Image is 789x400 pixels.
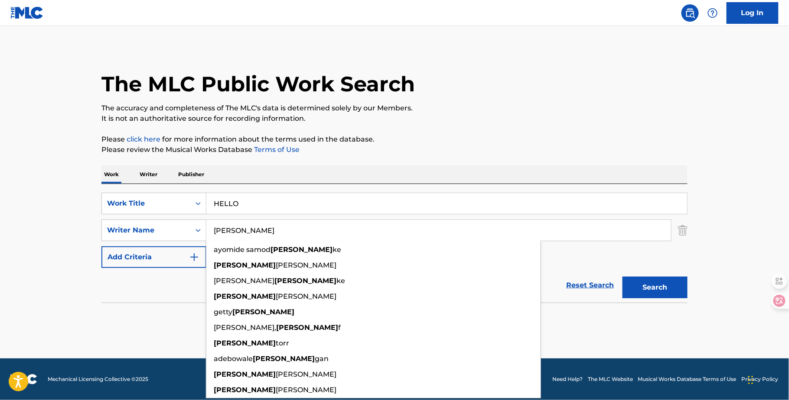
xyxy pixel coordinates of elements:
span: torr [276,339,289,347]
span: [PERSON_NAME] [276,292,336,300]
img: 9d2ae6d4665cec9f34b9.svg [189,252,199,262]
span: [PERSON_NAME] [276,261,336,269]
strong: [PERSON_NAME] [214,292,276,300]
p: Please review the Musical Works Database [101,145,688,155]
a: Need Help? [552,375,583,383]
a: Public Search [681,4,699,22]
span: ayomide samod [214,245,271,254]
span: [PERSON_NAME] [214,277,274,285]
strong: [PERSON_NAME] [214,339,276,347]
span: [PERSON_NAME] [276,386,336,394]
iframe: Chat Widget [746,358,789,400]
div: Help [704,4,721,22]
a: Terms of Use [252,145,300,154]
span: ke [336,277,345,285]
span: ke [333,245,341,254]
a: Musical Works Database Terms of Use [638,375,737,383]
button: Search [623,277,688,298]
h1: The MLC Public Work Search [101,71,415,97]
div: Work Title [107,198,185,209]
span: Mechanical Licensing Collective © 2025 [48,375,148,383]
a: Log In [727,2,779,24]
strong: [PERSON_NAME] [214,261,276,269]
div: 拖动 [748,367,753,393]
p: Work [101,165,121,184]
span: adebowale [214,355,253,363]
p: The accuracy and completeness of The MLC's data is determined solely by our Members. [101,103,688,113]
span: f [338,323,341,332]
a: click here [127,135,160,143]
img: help [707,8,718,18]
img: logo [10,374,37,384]
strong: [PERSON_NAME] [253,355,315,363]
a: Privacy Policy [742,375,779,383]
p: Writer [137,165,160,184]
a: Reset Search [562,276,618,295]
strong: [PERSON_NAME] [214,370,276,378]
strong: [PERSON_NAME] [274,277,336,285]
button: Add Criteria [101,246,206,268]
div: 聊天小组件 [746,358,789,400]
strong: [PERSON_NAME] [232,308,294,316]
span: [PERSON_NAME] [276,370,336,378]
span: gan [315,355,329,363]
span: [PERSON_NAME], [214,323,276,332]
strong: [PERSON_NAME] [276,323,338,332]
p: It is not an authoritative source for recording information. [101,113,688,124]
p: Publisher [176,165,207,184]
p: Please for more information about the terms used in the database. [101,134,688,145]
span: getty [214,308,232,316]
strong: [PERSON_NAME] [271,245,333,254]
form: Search Form [101,193,688,303]
div: Writer Name [107,225,185,235]
img: Delete Criterion [678,219,688,241]
img: MLC Logo [10,6,44,19]
img: search [685,8,695,18]
a: The MLC Website [588,375,633,383]
strong: [PERSON_NAME] [214,386,276,394]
